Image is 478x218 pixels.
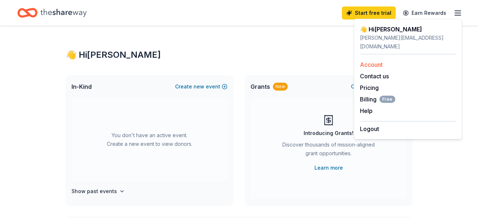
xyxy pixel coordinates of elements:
span: Billing [360,95,395,104]
button: Createnewproject [351,82,407,91]
button: Help [360,106,373,115]
button: Contact us [360,72,389,80]
button: BillingFree [360,95,395,104]
a: Start free trial [342,6,396,19]
div: You don't have an active event. Create a new event to view donors. [71,98,227,181]
a: Account [360,61,383,68]
button: Show past events [71,187,125,196]
div: Introducing Grants! [304,129,353,138]
div: Discover thousands of mission-aligned grant opportunities. [279,140,378,161]
a: Learn more [314,163,343,172]
div: [PERSON_NAME][EMAIL_ADDRESS][DOMAIN_NAME] [360,34,456,51]
span: Free [379,96,395,103]
button: Logout [360,125,379,133]
a: Pricing [360,84,379,91]
h4: Show past events [71,187,117,196]
div: New [273,83,288,91]
a: Home [17,4,87,21]
div: 👋 Hi [PERSON_NAME] [360,25,456,34]
a: Earn Rewards [399,6,451,19]
div: 👋 Hi [PERSON_NAME] [66,49,412,61]
button: Createnewevent [175,82,227,91]
span: In-Kind [71,82,92,91]
span: new [194,82,204,91]
span: Grants [251,82,270,91]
